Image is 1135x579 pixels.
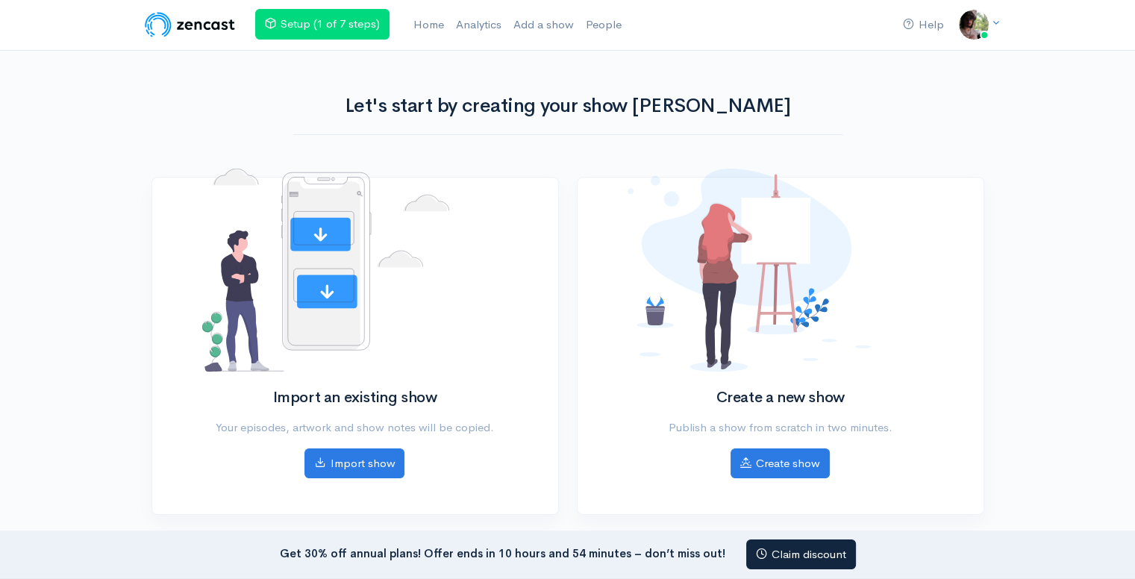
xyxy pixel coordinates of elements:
img: ZenCast Logo [143,10,237,40]
h2: Create a new show [628,389,933,406]
a: Analytics [450,9,507,41]
a: Add a show [507,9,580,41]
a: Help [897,9,950,41]
h1: Let's start by creating your show [PERSON_NAME] [293,96,842,117]
p: Publish a show from scratch in two minutes. [628,419,933,436]
a: People [580,9,628,41]
a: Import show [304,448,404,479]
a: Setup (1 of 7 steps) [255,9,390,40]
strong: Get 30% off annual plans! Offer ends in 10 hours and 54 minutes – don’t miss out! [280,545,725,560]
img: No shows added [202,169,450,372]
a: Create show [731,448,830,479]
p: Your episodes, artwork and show notes will be copied. [202,419,507,436]
img: No shows added [628,169,871,372]
a: Home [407,9,450,41]
img: ... [959,10,989,40]
h2: Import an existing show [202,389,507,406]
a: Claim discount [746,539,856,570]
